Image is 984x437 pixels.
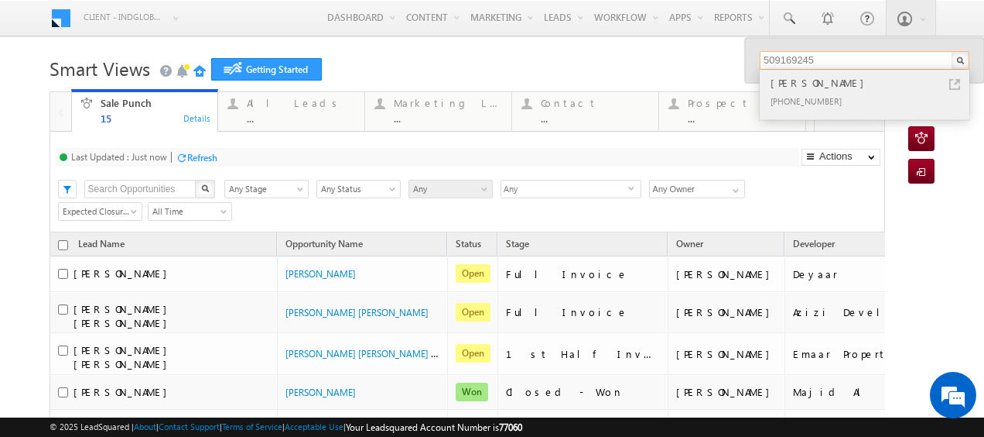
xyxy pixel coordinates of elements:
[71,151,167,163] div: Last Updated : Just now
[793,238,835,249] span: Developer
[70,236,132,256] span: Lead Name
[26,81,65,102] img: d_60004797649_company_0_60004797649
[498,236,537,256] a: Stage
[628,184,641,191] span: select
[541,112,649,124] div: ...
[317,182,395,196] span: Any Status
[346,422,522,433] span: Your Leadsquared Account Number is
[225,182,303,196] span: Any Stage
[506,267,661,281] div: Full Invoice
[73,302,175,329] span: [PERSON_NAME] [PERSON_NAME]
[210,335,281,356] em: Start Chat
[73,385,175,398] span: [PERSON_NAME]
[285,307,429,318] a: [PERSON_NAME] [PERSON_NAME]
[285,346,482,360] a: [PERSON_NAME] [PERSON_NAME] - Sale Punch
[58,202,142,221] a: Expected Closure Date
[58,240,68,250] input: Check all records
[73,343,175,370] span: [PERSON_NAME] [PERSON_NAME]
[224,180,309,198] a: Any Stage
[364,92,512,131] a: Marketing Leads...
[676,385,777,399] div: [PERSON_NAME]
[101,97,209,109] div: Sale Punch
[511,92,659,131] a: Contact...
[793,267,948,281] div: Deyaar
[201,184,209,192] img: Search
[159,422,220,432] a: Contact Support
[409,182,487,196] span: Any
[278,236,371,256] a: Opportunity Name
[73,267,175,280] span: [PERSON_NAME]
[793,385,948,399] div: Majid Al Futtaim
[50,56,150,81] span: Smart Views
[148,202,232,221] a: All Time
[456,383,488,401] span: Won
[149,205,227,218] span: All Time
[285,238,363,249] span: Opportunity Name
[793,347,948,361] div: Emaar Properties
[506,305,661,319] div: Full Invoice
[649,180,745,198] input: Type to Search
[316,180,401,198] a: Any Status
[408,180,493,198] a: Any
[688,97,796,109] div: Prospect
[134,422,156,432] a: About
[84,180,196,198] input: Search Opportunities
[247,97,355,109] div: All Leads
[658,92,806,131] a: Prospect...
[285,268,356,280] a: [PERSON_NAME]
[71,89,219,132] a: Sale Punch15Details
[676,347,777,361] div: [PERSON_NAME]
[285,422,343,432] a: Acceptable Use
[676,238,703,249] span: Owner
[724,181,743,196] a: Show All Items
[80,81,260,102] div: Chat with us now
[501,181,628,198] span: Any
[688,112,796,124] div: ...
[676,267,777,281] div: [PERSON_NAME]
[394,112,502,124] div: ...
[59,205,137,218] span: Expected Closure Date
[506,385,661,399] div: Closed - Won
[676,305,777,319] div: [PERSON_NAME]
[394,97,502,109] div: Marketing Leads
[222,422,282,432] a: Terms of Service
[20,143,282,322] textarea: Type your message and hit 'Enter'
[448,236,489,256] a: Status
[84,9,165,25] span: Client - indglobal1 (77060)
[456,303,490,322] span: Open
[254,8,291,45] div: Minimize live chat window
[801,149,880,166] button: Actions
[183,111,212,125] div: Details
[506,347,661,361] div: 1st Half Invoice
[506,238,529,249] span: Stage
[50,420,522,435] span: © 2025 LeadSquared | | | | |
[499,422,522,433] span: 77060
[247,112,355,124] div: ...
[456,344,490,363] span: Open
[767,91,975,110] div: [PHONE_NUMBER]
[211,58,322,81] a: Getting Started
[187,152,217,163] div: Refresh
[785,236,842,256] a: Developer
[217,92,365,131] a: All Leads...
[501,180,641,198] div: Any
[285,387,356,398] a: [PERSON_NAME]
[101,112,209,124] div: 15
[541,97,649,109] div: Contact
[456,264,490,283] span: Open
[767,74,975,91] div: [PERSON_NAME]
[793,305,948,319] div: Azizi Developments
